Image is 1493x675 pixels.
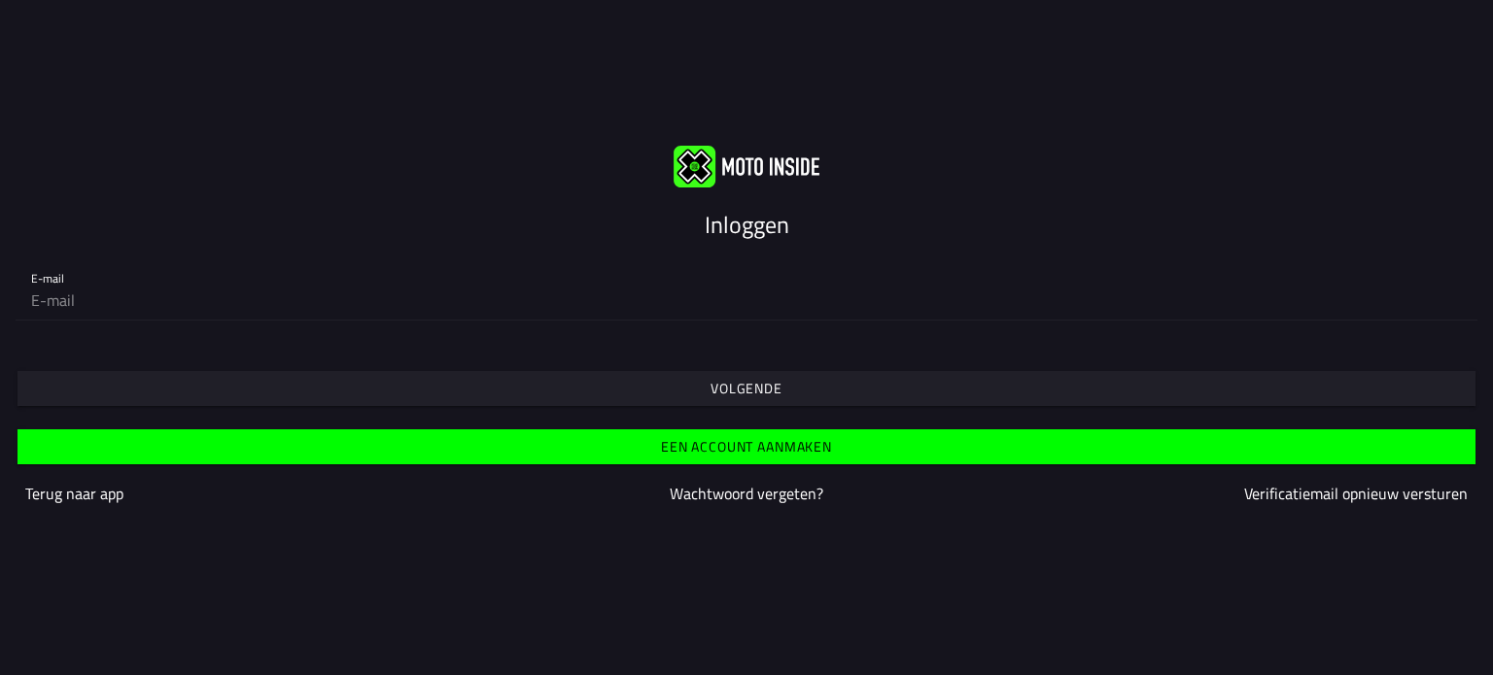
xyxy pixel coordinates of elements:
a: Wachtwoord vergeten? [670,482,823,505]
ion-text: Inloggen [705,207,789,242]
ion-text: Volgende [711,382,782,395]
ion-button: Een account aanmaken [17,429,1476,464]
input: E-mail [31,281,1462,320]
a: Verificatiemail opnieuw versturen [1244,482,1468,505]
a: Terug naar app [25,482,123,505]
